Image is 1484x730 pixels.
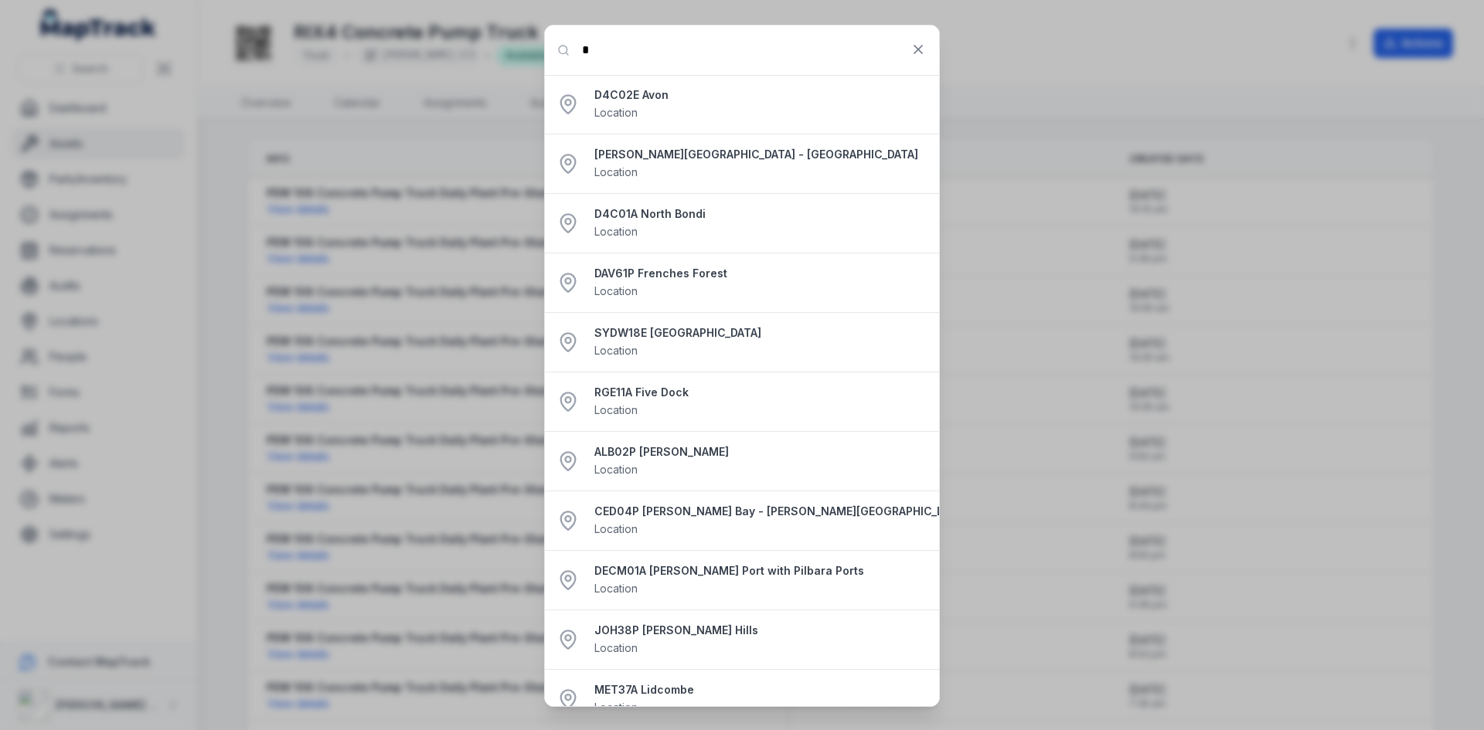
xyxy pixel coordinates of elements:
[594,563,927,597] a: DECM01A [PERSON_NAME] Port with Pilbara PortsLocation
[594,266,927,281] strong: DAV61P Frenches Forest
[594,147,927,181] a: [PERSON_NAME][GEOGRAPHIC_DATA] - [GEOGRAPHIC_DATA]Location
[594,385,927,419] a: RGE11A Five DockLocation
[594,325,927,359] a: SYDW18E [GEOGRAPHIC_DATA]Location
[594,344,638,357] span: Location
[594,504,964,519] strong: CED04P [PERSON_NAME] Bay - [PERSON_NAME][GEOGRAPHIC_DATA]
[594,463,638,476] span: Location
[594,641,638,654] span: Location
[594,206,927,240] a: D4C01A North BondiLocation
[594,87,927,121] a: D4C02E AvonLocation
[594,701,638,714] span: Location
[594,623,927,657] a: JOH38P [PERSON_NAME] HillsLocation
[594,623,927,638] strong: JOH38P [PERSON_NAME] Hills
[594,147,927,162] strong: [PERSON_NAME][GEOGRAPHIC_DATA] - [GEOGRAPHIC_DATA]
[594,284,638,297] span: Location
[594,206,927,222] strong: D4C01A North Bondi
[594,682,927,698] strong: MET37A Lidcombe
[594,106,638,119] span: Location
[594,165,638,178] span: Location
[594,504,964,538] a: CED04P [PERSON_NAME] Bay - [PERSON_NAME][GEOGRAPHIC_DATA]Location
[594,582,638,595] span: Location
[594,385,927,400] strong: RGE11A Five Dock
[594,444,927,460] strong: ALB02P [PERSON_NAME]
[594,325,927,341] strong: SYDW18E [GEOGRAPHIC_DATA]
[594,682,927,716] a: MET37A LidcombeLocation
[594,444,927,478] a: ALB02P [PERSON_NAME]Location
[594,87,927,103] strong: D4C02E Avon
[594,225,638,238] span: Location
[594,563,927,579] strong: DECM01A [PERSON_NAME] Port with Pilbara Ports
[594,403,638,416] span: Location
[594,522,638,535] span: Location
[594,266,927,300] a: DAV61P Frenches ForestLocation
